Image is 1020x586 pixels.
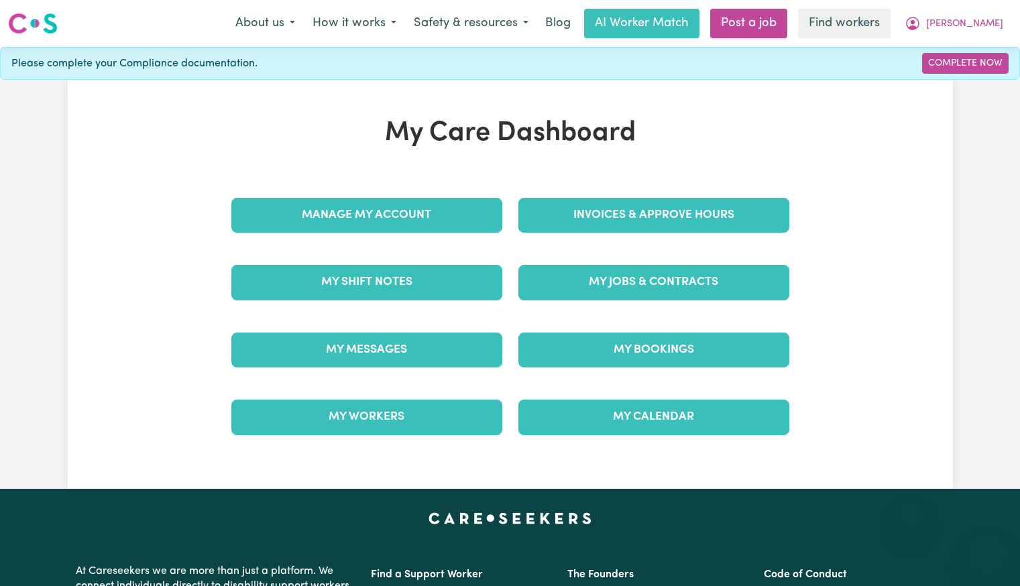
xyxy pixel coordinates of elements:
[518,198,789,233] a: Invoices & Approve Hours
[710,9,787,38] a: Post a job
[405,9,537,38] button: Safety & resources
[897,500,923,527] iframe: Close message
[926,17,1003,32] span: [PERSON_NAME]
[764,569,847,580] a: Code of Conduct
[8,11,58,36] img: Careseekers logo
[518,265,789,300] a: My Jobs & Contracts
[231,198,502,233] a: Manage My Account
[11,56,258,72] span: Please complete your Compliance documentation.
[227,9,304,38] button: About us
[304,9,405,38] button: How it works
[371,569,483,580] a: Find a Support Worker
[798,9,891,38] a: Find workers
[518,400,789,434] a: My Calendar
[231,333,502,367] a: My Messages
[518,333,789,367] a: My Bookings
[584,9,699,38] a: AI Worker Match
[966,532,1009,575] iframe: Button to launch messaging window
[896,9,1012,38] button: My Account
[922,53,1009,74] a: Complete Now
[223,117,797,150] h1: My Care Dashboard
[231,400,502,434] a: My Workers
[8,8,58,39] a: Careseekers logo
[429,513,591,524] a: Careseekers home page
[567,569,634,580] a: The Founders
[231,265,502,300] a: My Shift Notes
[537,9,579,38] a: Blog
